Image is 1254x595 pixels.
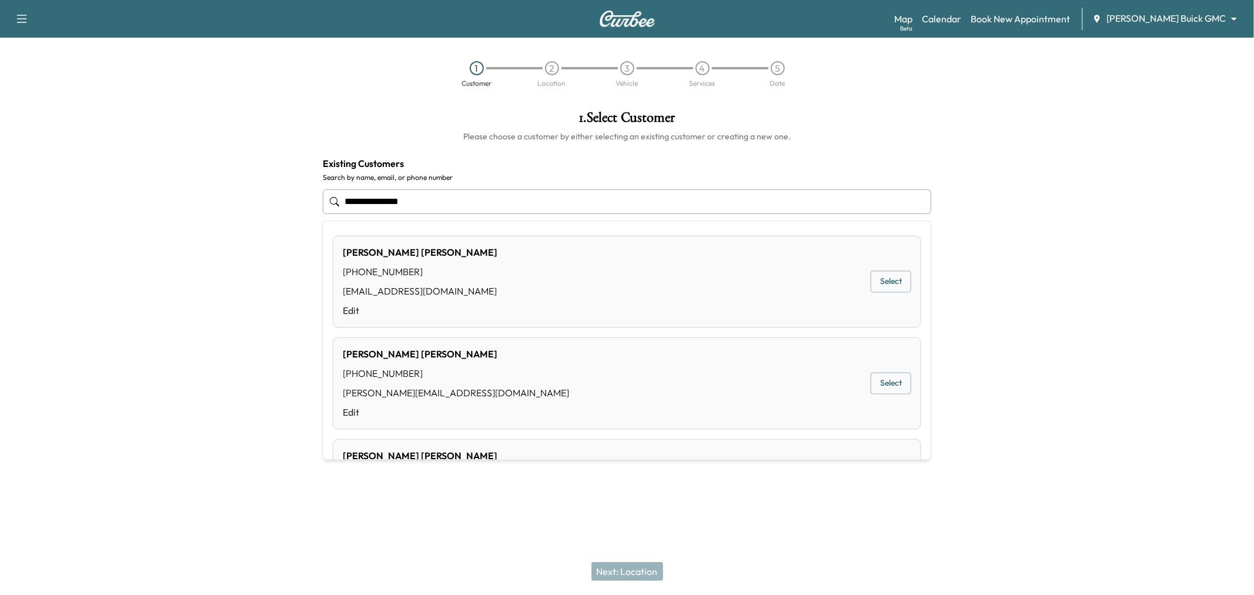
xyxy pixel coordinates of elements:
[695,61,710,75] div: 4
[323,131,931,142] h6: Please choose a customer by either selecting an existing customer or creating a new one.
[343,347,569,362] div: [PERSON_NAME] [PERSON_NAME]
[343,386,569,400] div: [PERSON_NAME][EMAIL_ADDRESS][DOMAIN_NAME]
[343,285,497,299] div: [EMAIL_ADDRESS][DOMAIN_NAME]
[538,80,566,87] div: Location
[545,61,559,75] div: 2
[343,304,497,318] a: Edit
[616,80,638,87] div: Vehicle
[871,271,911,293] button: Select
[690,80,715,87] div: Services
[922,12,961,26] a: Calendar
[1106,12,1226,25] span: [PERSON_NAME] Buick GMC
[470,61,484,75] div: 1
[323,111,931,131] h1: 1 . Select Customer
[971,12,1070,26] a: Book New Appointment
[343,265,497,279] div: [PHONE_NUMBER]
[771,61,785,75] div: 5
[343,406,569,420] a: Edit
[871,373,911,395] button: Select
[462,80,491,87] div: Customer
[900,24,912,33] div: Beta
[343,367,569,381] div: [PHONE_NUMBER]
[770,80,785,87] div: Date
[343,449,641,463] div: [PERSON_NAME] [PERSON_NAME]
[599,11,656,27] img: Curbee Logo
[323,156,931,171] h4: Existing Customers
[894,12,912,26] a: MapBeta
[620,61,634,75] div: 3
[323,173,931,182] label: Search by name, email, or phone number
[343,246,497,260] div: [PERSON_NAME] [PERSON_NAME]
